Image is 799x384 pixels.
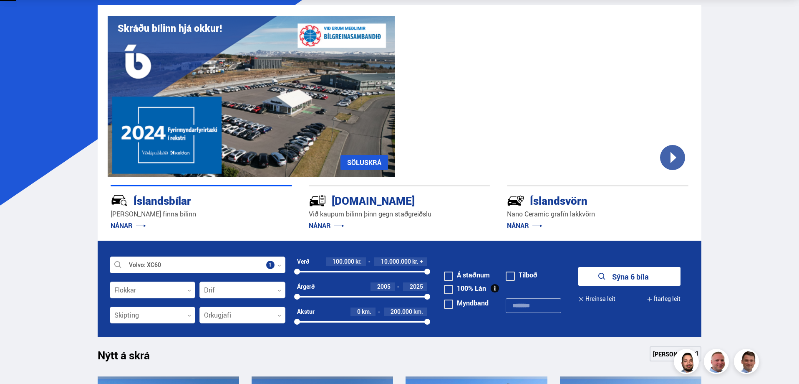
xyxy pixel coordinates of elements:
[309,209,490,219] p: Við kaupum bílinn þinn gegn staðgreiðslu
[118,23,222,34] h1: Skráðu bílinn hjá okkur!
[357,308,360,315] span: 0
[98,349,164,366] h1: Nýtt á skrá
[705,350,730,375] img: siFngHWaQ9KaOqBr.png
[444,300,489,306] label: Myndband
[377,282,391,290] span: 2005
[297,308,315,315] div: Akstur
[420,258,423,265] span: +
[507,209,688,219] p: Nano Ceramic grafín lakkvörn
[111,192,128,209] img: JRvxyua_JYH6wB4c.svg
[578,290,615,308] button: Hreinsa leit
[381,257,411,265] span: 10.000.000
[7,3,32,28] button: Opna LiveChat spjallviðmót
[108,16,395,177] img: eKx6w-_Home_640_.png
[506,272,537,278] label: Tilboð
[362,308,371,315] span: km.
[111,209,292,219] p: [PERSON_NAME] finna bílinn
[340,155,388,170] a: SÖLUSKRÁ
[647,290,681,308] button: Ítarleg leit
[309,221,344,230] a: NÁNAR
[410,282,423,290] span: 2025
[412,258,418,265] span: kr.
[675,350,700,375] img: nhp88E3Fdnt1Opn2.png
[578,267,681,286] button: Sýna 6 bíla
[297,283,315,290] div: Árgerð
[650,346,701,361] a: [PERSON_NAME]
[444,272,490,278] label: Á staðnum
[333,257,354,265] span: 100.000
[111,193,262,207] div: Íslandsbílar
[413,308,423,315] span: km.
[507,221,542,230] a: NÁNAR
[507,193,659,207] div: Íslandsvörn
[444,285,486,292] label: 100% Lán
[309,193,461,207] div: [DOMAIN_NAME]
[391,308,412,315] span: 200.000
[297,258,309,265] div: Verð
[309,192,326,209] img: tr5P-W3DuiFaO7aO.svg
[355,258,362,265] span: kr.
[111,221,146,230] a: NÁNAR
[507,192,524,209] img: -Svtn6bYgwAsiwNX.svg
[735,350,760,375] img: FbJEzSuNWCJXmdc-.webp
